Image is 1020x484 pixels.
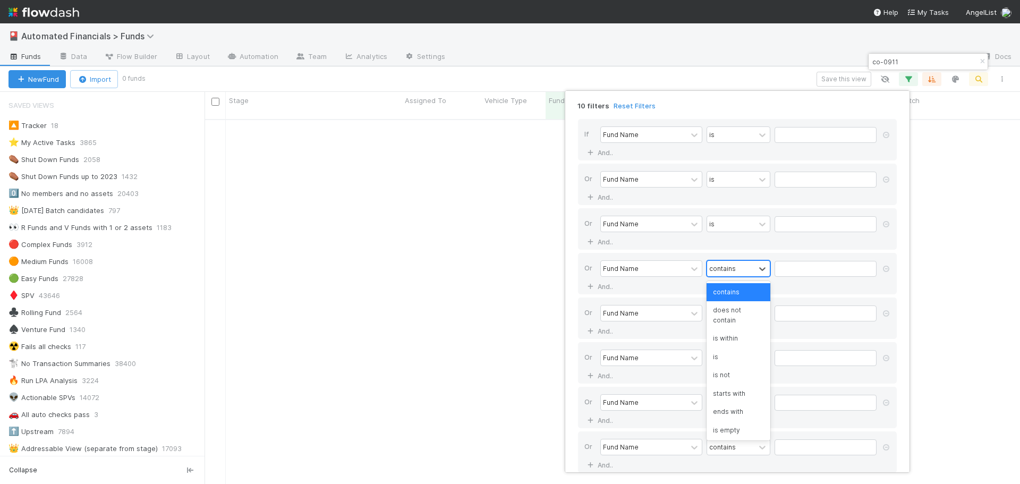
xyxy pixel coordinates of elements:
[603,353,639,362] div: Fund Name
[709,219,715,228] div: is
[709,130,715,139] div: is
[584,279,618,294] a: And..
[584,439,600,457] div: Or
[707,283,770,301] div: contains
[603,442,639,452] div: Fund Name
[584,350,600,368] div: Or
[707,301,770,329] div: does not contain
[709,264,736,273] div: contains
[707,385,770,403] div: starts with
[584,190,618,205] a: And..
[603,174,639,184] div: Fund Name
[584,126,600,145] div: If
[709,442,736,452] div: contains
[584,368,618,384] a: And..
[584,145,618,160] a: And..
[584,394,600,413] div: Or
[603,308,639,318] div: Fund Name
[584,305,600,324] div: Or
[577,101,609,111] span: 10 filters
[584,171,600,190] div: Or
[603,397,639,407] div: Fund Name
[603,264,639,273] div: Fund Name
[603,130,639,139] div: Fund Name
[707,421,770,439] div: is empty
[584,413,618,428] a: And..
[584,457,618,473] a: And..
[707,329,770,347] div: is within
[707,403,770,421] div: ends with
[614,101,656,111] a: Reset Filters
[707,366,770,384] div: is not
[584,234,618,250] a: And..
[709,174,715,184] div: is
[707,439,770,457] div: is not empty
[584,324,618,339] a: And..
[603,219,639,228] div: Fund Name
[707,348,770,366] div: is
[584,260,600,279] div: Or
[584,216,600,234] div: Or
